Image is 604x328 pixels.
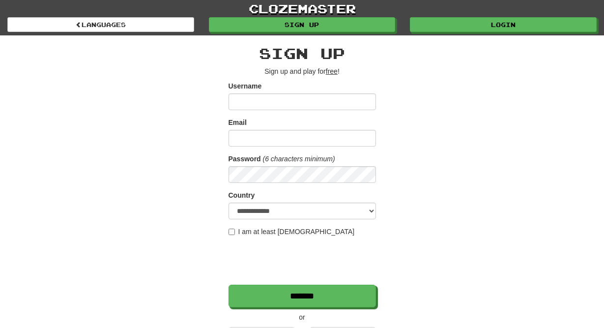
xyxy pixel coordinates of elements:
a: Sign up [209,17,396,32]
p: Sign up and play for ! [229,66,376,76]
label: Country [229,190,255,200]
label: I am at least [DEMOGRAPHIC_DATA] [229,227,355,237]
iframe: reCAPTCHA [229,241,378,280]
a: Login [410,17,597,32]
label: Password [229,154,261,164]
label: Email [229,118,247,127]
em: (6 characters minimum) [263,155,335,163]
a: Languages [7,17,194,32]
p: or [229,312,376,322]
h2: Sign up [229,45,376,61]
u: free [326,67,338,75]
label: Username [229,81,262,91]
input: I am at least [DEMOGRAPHIC_DATA] [229,229,235,235]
